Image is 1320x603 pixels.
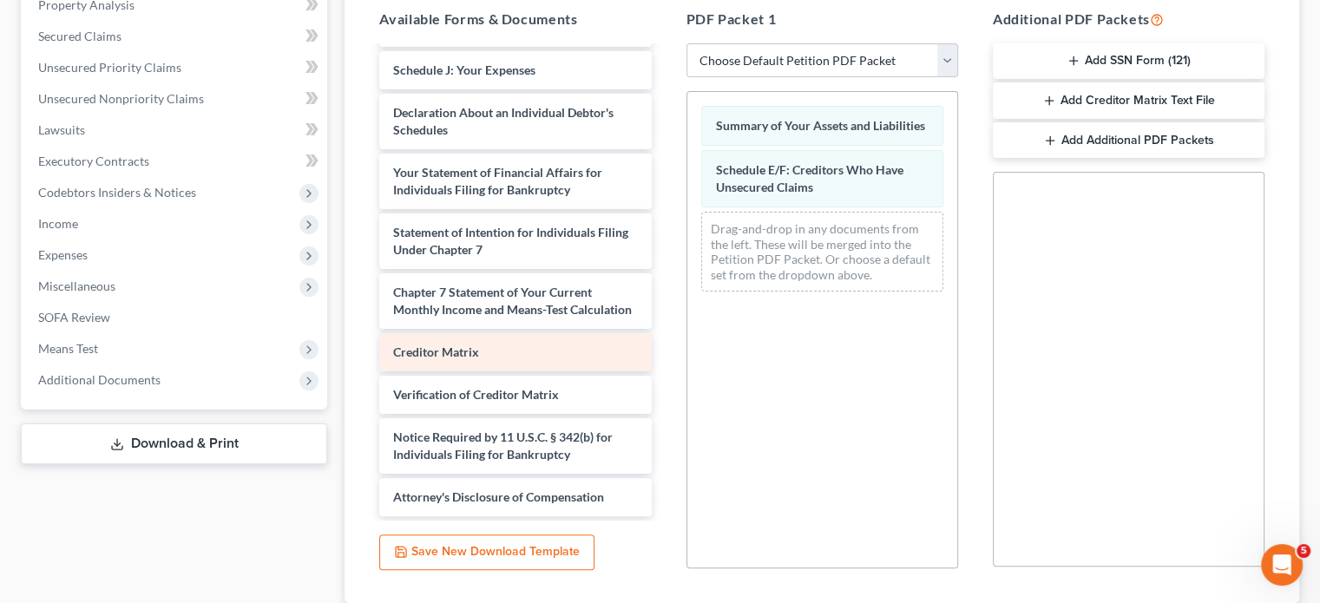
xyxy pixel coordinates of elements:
button: Add SSN Form (121) [993,43,1264,80]
span: SOFA Review [38,310,110,324]
h5: Available Forms & Documents [379,9,651,29]
span: Unsecured Nonpriority Claims [38,91,204,106]
a: Download & Print [21,423,327,464]
span: 5 [1297,544,1310,558]
span: Attorney's Disclosure of Compensation [393,489,604,504]
a: Executory Contracts [24,146,327,177]
span: Codebtors Insiders & Notices [38,185,196,200]
span: Lawsuits [38,122,85,137]
span: Your Statement of Financial Affairs for Individuals Filing for Bankruptcy [393,165,602,197]
span: Notice Required by 11 U.S.C. § 342(b) for Individuals Filing for Bankruptcy [393,429,613,462]
div: Drag-and-drop in any documents from the left. These will be merged into the Petition PDF Packet. ... [701,212,943,292]
button: Add Creditor Matrix Text File [993,82,1264,119]
span: Verification of Creditor Matrix [393,387,559,402]
a: Secured Claims [24,21,327,52]
span: Statement of Intention for Individuals Filing Under Chapter 7 [393,225,628,257]
span: Additional Documents [38,372,161,387]
span: Means Test [38,341,98,356]
button: Add Additional PDF Packets [993,122,1264,159]
a: Unsecured Priority Claims [24,52,327,83]
span: Unsecured Priority Claims [38,60,181,75]
a: Lawsuits [24,115,327,146]
span: Schedule J: Your Expenses [393,62,535,77]
span: Income [38,216,78,231]
span: Chapter 7 Statement of Your Current Monthly Income and Means-Test Calculation [393,285,632,317]
span: Summary of Your Assets and Liabilities [716,118,925,133]
span: Secured Claims [38,29,121,43]
h5: Additional PDF Packets [993,9,1264,29]
span: Schedule E/F: Creditors Who Have Unsecured Claims [716,162,903,194]
iframe: Intercom live chat [1261,544,1303,586]
span: Executory Contracts [38,154,149,168]
span: Creditor Matrix [393,344,479,359]
a: SOFA Review [24,302,327,333]
span: Miscellaneous [38,279,115,293]
a: Unsecured Nonpriority Claims [24,83,327,115]
span: Declaration About an Individual Debtor's Schedules [393,105,614,137]
span: Expenses [38,247,88,262]
button: Save New Download Template [379,534,594,571]
h5: PDF Packet 1 [686,9,958,29]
